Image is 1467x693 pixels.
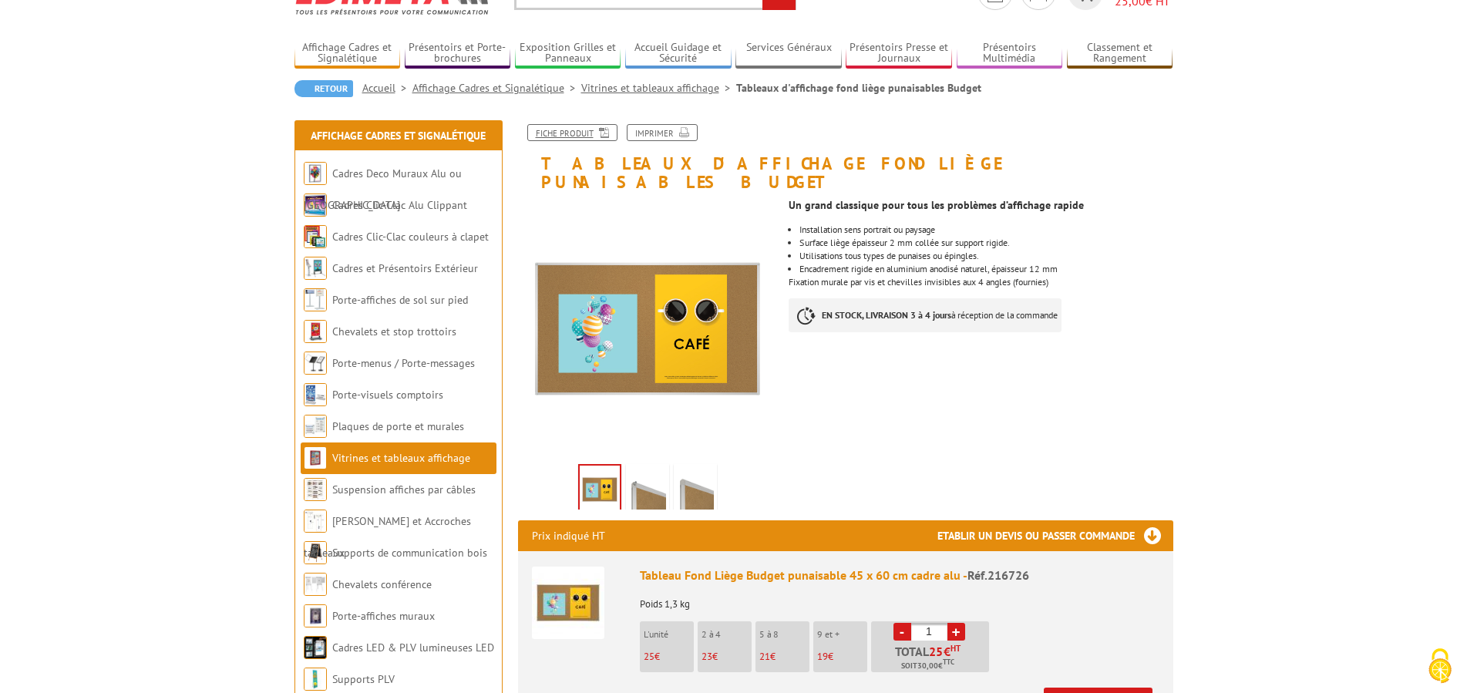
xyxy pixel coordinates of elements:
a: Affichage Cadres et Signalétique [294,41,401,66]
img: Cadres LED & PLV lumineuses LED [304,636,327,659]
p: € [817,651,867,662]
a: Vitrines et tableaux affichage [581,81,736,95]
span: 19 [817,650,828,663]
a: Fiche produit [527,124,617,141]
a: Suspension affiches par câbles [332,483,476,496]
span: 21 [759,650,770,663]
li: Installation sens portrait ou paysage [799,225,1173,234]
img: Cadres Deco Muraux Alu ou Bois [304,162,327,185]
li: Encadrement rigide en aluminium anodisé naturel, épaisseur 12 mm [799,264,1173,274]
a: Retour [294,80,353,97]
p: 9 et + [817,629,867,640]
img: Suspension affiches par câbles [304,478,327,501]
img: tableaux_fond_liege_budget_punaisables_encadres_alu_216726_3.jpg [677,467,714,515]
a: Chevalets et stop trottoirs [332,325,456,338]
span: 30,00 [917,660,938,672]
sup: HT [951,643,961,654]
a: Cadres Clic-Clac couleurs à clapet [332,230,489,244]
a: Cadres et Présentoirs Extérieur [332,261,478,275]
a: Cadres LED & PLV lumineuses LED [332,641,494,654]
a: Porte-visuels comptoirs [332,388,443,402]
a: [PERSON_NAME] et Accroches tableaux [304,514,471,560]
h1: Tableaux d'affichage fond liège punaisables Budget [506,124,1185,191]
img: Porte-affiches muraux [304,604,327,627]
a: + [947,623,965,641]
li: Tableaux d'affichage fond liège punaisables Budget [736,80,981,96]
a: Affichage Cadres et Signalétique [412,81,581,95]
a: Présentoirs et Porte-brochures [405,41,511,66]
a: Vitrines et tableaux affichage [332,451,470,465]
a: Classement et Rangement [1067,41,1173,66]
p: à réception de la commande [789,298,1062,332]
img: Cadres Clic-Clac couleurs à clapet [304,225,327,248]
img: Plaques de porte et murales [304,415,327,438]
img: Vitrines et tableaux affichage [304,446,327,469]
span: Réf.216726 [967,567,1029,583]
div: Tableau Fond Liège Budget punaisable 45 x 60 cm cadre alu - [640,567,1159,584]
li: Surface liège épaisseur 2 mm collée sur support rigide. [799,238,1173,247]
a: Cadres Clic-Clac Alu Clippant [332,198,467,212]
p: 2 à 4 [702,629,752,640]
img: Cimaises et Accroches tableaux [304,510,327,533]
sup: TTC [943,658,954,666]
a: Services Généraux [735,41,842,66]
img: Tableau Fond Liège Budget punaisable 45 x 60 cm cadre alu [532,567,604,639]
p: 5 à 8 [759,629,809,640]
span: 25 [929,645,944,658]
a: Chevalets conférence [332,577,432,591]
p: L'unité [644,629,694,640]
div: Fixation murale par vis et chevilles invisibles aux 4 angles (fournies) [789,191,1184,348]
img: Porte-visuels comptoirs [304,383,327,406]
p: € [644,651,694,662]
img: Chevalets et stop trottoirs [304,320,327,343]
img: tableaux_fond_liege_budget_punaisables_encadres_alu_216726.jpg [580,466,620,513]
img: Porte-affiches de sol sur pied [304,288,327,311]
img: Porte-menus / Porte-messages [304,352,327,375]
a: Imprimer [627,124,698,141]
img: Supports PLV [304,668,327,691]
p: Poids 1,3 kg [640,588,1159,610]
h3: Etablir un devis ou passer commande [937,520,1173,551]
a: Porte-menus / Porte-messages [332,356,475,370]
p: € [702,651,752,662]
span: Soit € [901,660,954,672]
a: Accueil Guidage et Sécurité [625,41,732,66]
a: Présentoirs Presse et Journaux [846,41,952,66]
a: - [893,623,911,641]
a: Supports PLV [332,672,395,686]
img: Cookies (fenêtre modale) [1421,647,1459,685]
span: 25 [644,650,654,663]
img: Chevalets conférence [304,573,327,596]
img: Cadres et Présentoirs Extérieur [304,257,327,280]
li: Utilisations tous types de punaises ou épingles. [799,251,1173,261]
button: Cookies (fenêtre modale) [1413,641,1467,693]
p: Prix indiqué HT [532,520,605,551]
p: Total [875,645,989,672]
a: Exposition Grilles et Panneaux [515,41,621,66]
span: 23 [702,650,712,663]
div: Un grand classique pour tous les problèmes d’affichage rapide [789,200,1173,210]
a: Supports de communication bois [332,546,487,560]
span: € [944,645,951,658]
strong: EN STOCK, LIVRAISON 3 à 4 jours [822,309,951,321]
a: Affichage Cadres et Signalétique [311,129,486,143]
a: Présentoirs Multimédia [957,41,1063,66]
a: Porte-affiches de sol sur pied [332,293,468,307]
img: tableaux_fond_liege_budget_punaisables_encadres_alu_216726_2.jpg [629,467,666,515]
a: Cadres Deco Muraux Alu ou [GEOGRAPHIC_DATA] [304,167,462,212]
img: tableaux_fond_liege_budget_punaisables_encadres_alu_216726.jpg [518,199,778,459]
a: Porte-affiches muraux [332,609,435,623]
a: Accueil [362,81,412,95]
p: € [759,651,809,662]
a: Plaques de porte et murales [332,419,464,433]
